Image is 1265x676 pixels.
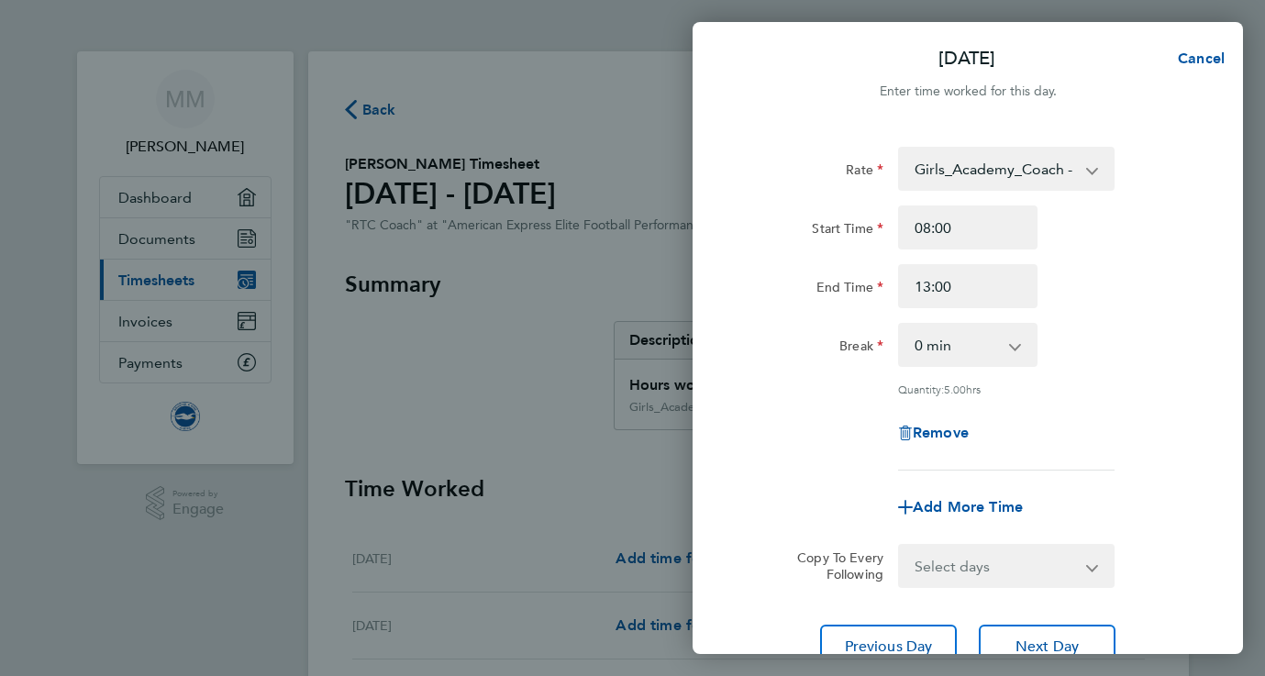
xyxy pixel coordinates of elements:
[979,625,1115,669] button: Next Day
[938,46,995,72] p: [DATE]
[898,382,1115,396] div: Quantity: hrs
[846,161,883,183] label: Rate
[1172,50,1225,67] span: Cancel
[1148,40,1243,77] button: Cancel
[816,279,883,301] label: End Time
[898,264,1038,308] input: E.g. 18:00
[845,637,933,656] span: Previous Day
[820,625,957,669] button: Previous Day
[839,338,883,360] label: Break
[898,500,1023,515] button: Add More Time
[693,81,1243,103] div: Enter time worked for this day.
[898,426,969,440] button: Remove
[1015,637,1079,656] span: Next Day
[944,382,966,396] span: 5.00
[782,549,883,582] label: Copy To Every Following
[913,498,1023,515] span: Add More Time
[913,424,969,441] span: Remove
[898,205,1038,249] input: E.g. 08:00
[812,220,883,242] label: Start Time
